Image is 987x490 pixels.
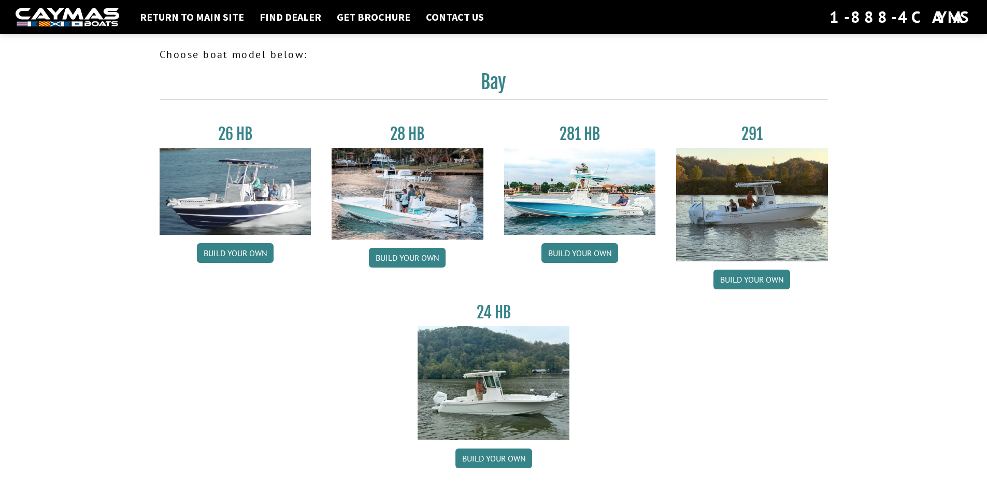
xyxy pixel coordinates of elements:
h3: 28 HB [332,124,483,144]
a: Build your own [541,243,618,263]
img: 28-hb-twin.jpg [504,148,656,235]
a: Find Dealer [254,10,326,24]
p: Choose boat model below: [160,47,828,62]
a: Return to main site [135,10,249,24]
img: 26_new_photo_resized.jpg [160,148,311,235]
img: 24_HB_thumbnail.jpg [418,326,569,440]
h3: 291 [676,124,828,144]
h3: 281 HB [504,124,656,144]
div: 1-888-4CAYMAS [829,6,971,29]
img: 28_hb_thumbnail_for_caymas_connect.jpg [332,148,483,240]
a: Build your own [713,270,790,289]
h3: 26 HB [160,124,311,144]
img: 291_Thumbnail.jpg [676,148,828,261]
a: Build your own [197,243,274,263]
a: Build your own [369,248,446,268]
a: Build your own [455,449,532,468]
img: white-logo-c9c8dbefe5ff5ceceb0f0178aa75bf4bb51f6bca0971e226c86eb53dfe498488.png [16,8,119,27]
h2: Bay [160,71,828,100]
a: Get Brochure [332,10,416,24]
a: Contact Us [421,10,489,24]
h3: 24 HB [418,303,569,322]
